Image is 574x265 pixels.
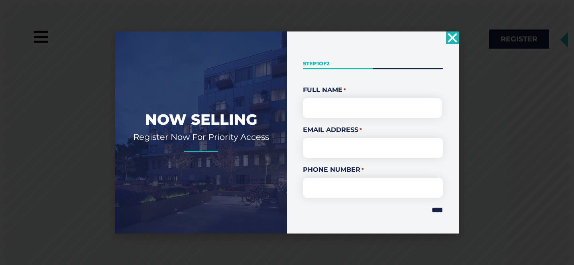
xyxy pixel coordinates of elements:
[326,60,330,67] span: 2
[303,165,443,175] label: Phone Number
[317,60,319,67] span: 1
[303,85,443,95] legend: Full Name
[446,31,459,44] a: Close
[127,110,275,129] h2: Now Selling
[303,60,443,67] p: Step of
[303,125,443,135] label: Email Address
[127,132,275,142] h2: Register Now For Priority Access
